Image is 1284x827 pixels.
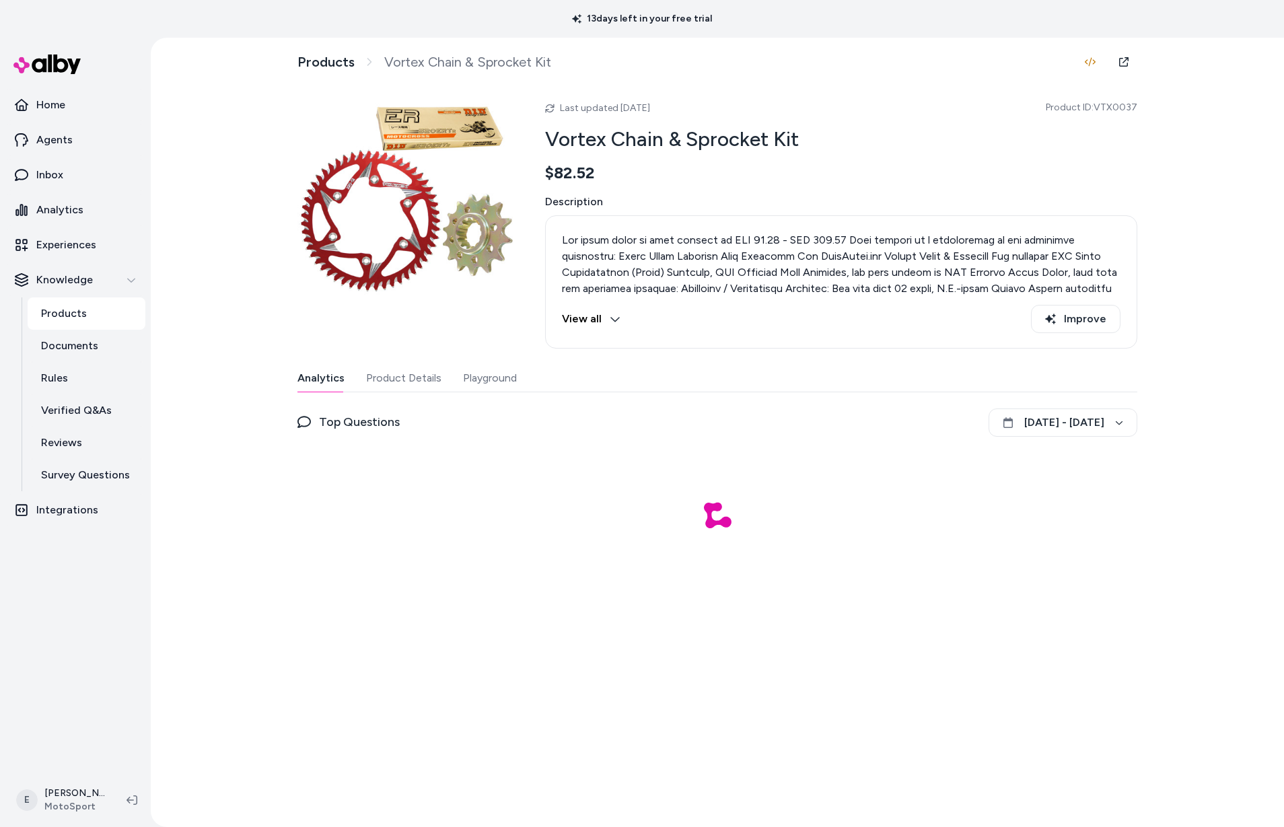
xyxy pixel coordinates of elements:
a: Documents [28,330,145,362]
a: Home [5,89,145,121]
p: Reviews [41,435,82,451]
span: E [16,789,38,811]
span: Last updated [DATE] [560,102,650,114]
p: Documents [41,338,98,354]
a: Verified Q&As [28,394,145,427]
p: Products [41,305,87,322]
button: E[PERSON_NAME]MotoSport [8,779,116,822]
p: Agents [36,132,73,148]
p: Integrations [36,502,98,518]
a: Analytics [5,194,145,226]
a: Inbox [5,159,145,191]
a: Products [28,297,145,330]
p: Analytics [36,202,83,218]
button: Knowledge [5,264,145,296]
img: X001-Y001.jpg [297,92,513,307]
p: Verified Q&As [41,402,112,419]
span: Product ID: VTX0037 [1046,101,1137,114]
p: Knowledge [36,272,93,288]
button: [DATE] - [DATE] [989,408,1137,437]
h2: Vortex Chain & Sprocket Kit [545,127,1137,152]
p: Survey Questions [41,467,130,483]
a: Rules [28,362,145,394]
a: Products [297,54,355,71]
p: Inbox [36,167,63,183]
button: Product Details [366,365,441,392]
button: View all [562,305,620,333]
a: Reviews [28,427,145,459]
p: Experiences [36,237,96,253]
span: Vortex Chain & Sprocket Kit [384,54,551,71]
nav: breadcrumb [297,54,551,71]
span: Description [545,194,1137,210]
p: 13 days left in your free trial [564,12,720,26]
p: Home [36,97,65,113]
span: MotoSport [44,800,105,814]
a: Experiences [5,229,145,261]
a: Agents [5,124,145,156]
p: Rules [41,370,68,386]
p: [PERSON_NAME] [44,787,105,800]
img: alby Logo [13,55,81,74]
button: Playground [463,365,517,392]
a: Integrations [5,494,145,526]
span: Top Questions [319,412,400,431]
span: $82.52 [545,163,595,183]
button: Analytics [297,365,345,392]
button: Improve [1031,305,1120,333]
a: Survey Questions [28,459,145,491]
